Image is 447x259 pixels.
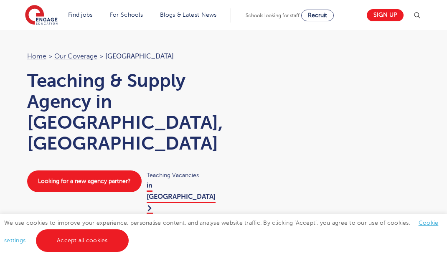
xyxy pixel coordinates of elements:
[27,51,215,62] nav: breadcrumb
[27,170,142,192] a: Looking for a new agency partner?
[110,12,143,18] a: For Schools
[301,10,334,21] a: Recruit
[27,53,46,60] a: Home
[308,12,327,18] span: Recruit
[4,220,438,244] span: We use cookies to improve your experience, personalise content, and analyse website traffic. By c...
[99,53,103,60] span: >
[147,182,216,214] a: in [GEOGRAPHIC_DATA]
[105,53,174,60] span: [GEOGRAPHIC_DATA]
[160,12,217,18] a: Blogs & Latest News
[367,9,404,21] a: Sign up
[48,53,52,60] span: >
[36,229,129,252] a: Accept all cookies
[246,13,300,18] span: Schools looking for staff
[68,12,93,18] a: Find jobs
[147,170,215,180] span: Teaching Vacancies
[27,70,215,154] h1: Teaching & Supply Agency in [GEOGRAPHIC_DATA], [GEOGRAPHIC_DATA]
[25,5,58,26] img: Engage Education
[54,53,97,60] a: Our coverage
